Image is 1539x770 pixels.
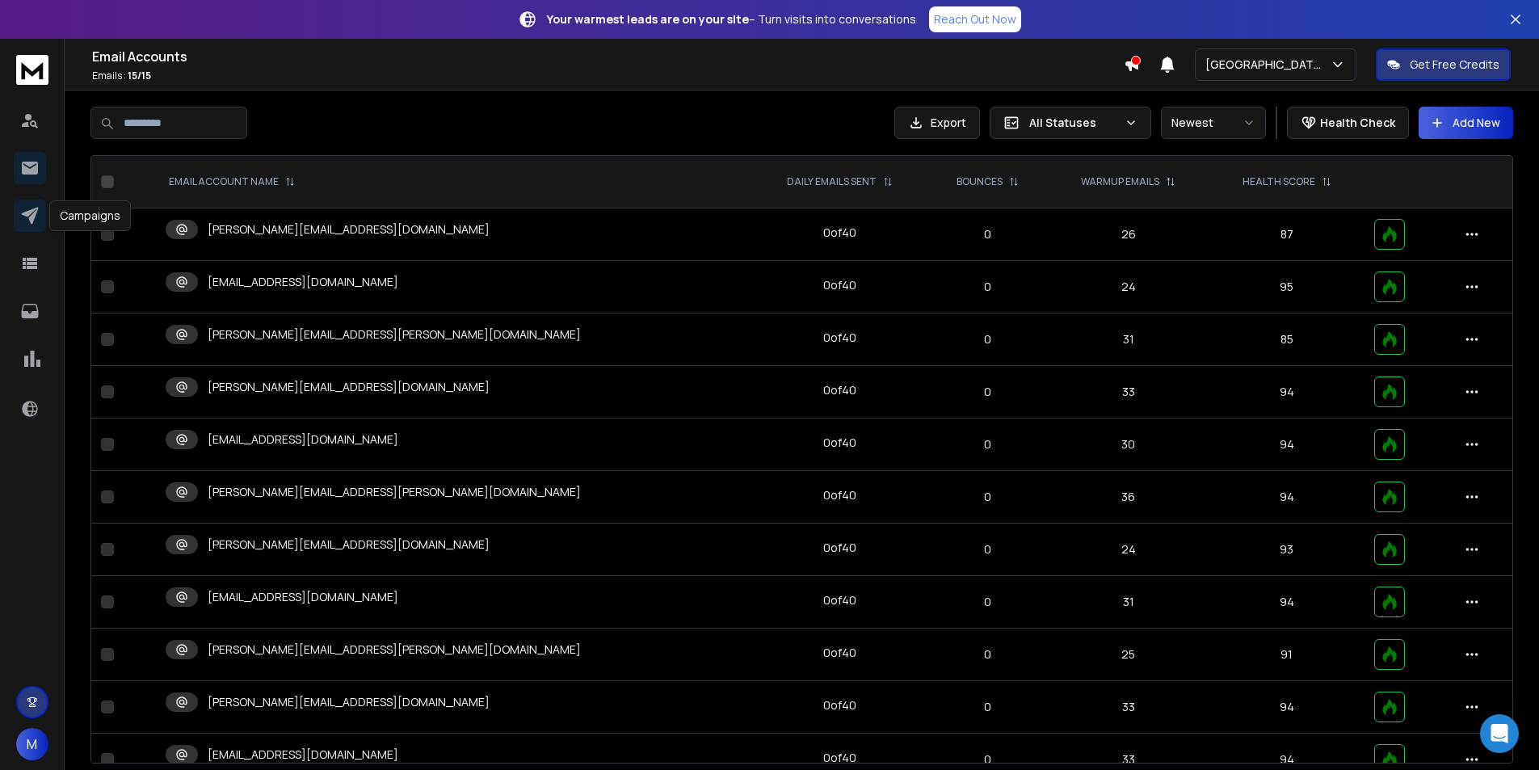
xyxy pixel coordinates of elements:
p: [GEOGRAPHIC_DATA] [1205,57,1330,73]
td: 24 [1047,261,1209,313]
div: Campaigns [49,200,131,231]
h1: Email Accounts [92,47,1124,66]
div: EMAIL ACCOUNT NAME [169,175,295,188]
p: HEALTH SCORE [1243,175,1315,188]
td: 94 [1209,576,1364,629]
button: M [16,728,48,760]
td: 94 [1209,681,1364,734]
td: 26 [1047,208,1209,261]
p: – Turn visits into conversations [547,11,916,27]
p: Health Check [1320,115,1395,131]
td: 91 [1209,629,1364,681]
p: [EMAIL_ADDRESS][DOMAIN_NAME] [208,274,398,290]
div: 0 of 40 [823,435,856,451]
td: 33 [1047,366,1209,419]
p: 0 [938,384,1037,400]
p: [EMAIL_ADDRESS][DOMAIN_NAME] [208,747,398,763]
td: 36 [1047,471,1209,524]
p: [PERSON_NAME][EMAIL_ADDRESS][PERSON_NAME][DOMAIN_NAME] [208,484,581,500]
div: 0 of 40 [823,540,856,556]
td: 95 [1209,261,1364,313]
td: 31 [1047,576,1209,629]
p: 0 [938,751,1037,768]
p: 0 [938,331,1037,347]
p: All Statuses [1029,115,1118,131]
p: [PERSON_NAME][EMAIL_ADDRESS][PERSON_NAME][DOMAIN_NAME] [208,642,581,658]
button: Export [894,107,980,139]
td: 87 [1209,208,1364,261]
td: 31 [1047,313,1209,366]
div: 0 of 40 [823,645,856,661]
div: 0 of 40 [823,225,856,241]
p: [EMAIL_ADDRESS][DOMAIN_NAME] [208,589,398,605]
p: 0 [938,646,1037,663]
td: 94 [1209,419,1364,471]
span: 15 / 15 [128,69,151,82]
td: 94 [1209,471,1364,524]
p: Reach Out Now [934,11,1016,27]
td: 94 [1209,366,1364,419]
p: Emails : [92,69,1124,82]
td: 30 [1047,419,1209,471]
a: Reach Out Now [929,6,1021,32]
p: [PERSON_NAME][EMAIL_ADDRESS][PERSON_NAME][DOMAIN_NAME] [208,326,581,343]
p: [PERSON_NAME][EMAIL_ADDRESS][DOMAIN_NAME] [208,221,490,238]
img: logo [16,55,48,85]
div: 0 of 40 [823,592,856,608]
button: Health Check [1287,107,1409,139]
p: 0 [938,436,1037,452]
button: Newest [1161,107,1266,139]
div: 0 of 40 [823,330,856,346]
strong: Your warmest leads are on your site [547,11,749,27]
p: [PERSON_NAME][EMAIL_ADDRESS][DOMAIN_NAME] [208,379,490,395]
p: DAILY EMAILS SENT [787,175,877,188]
p: 0 [938,279,1037,295]
td: 93 [1209,524,1364,576]
p: BOUNCES [957,175,1003,188]
p: 0 [938,699,1037,715]
p: 0 [938,226,1037,242]
p: [PERSON_NAME][EMAIL_ADDRESS][DOMAIN_NAME] [208,694,490,710]
div: 0 of 40 [823,750,856,766]
p: 0 [938,594,1037,610]
p: [PERSON_NAME][EMAIL_ADDRESS][DOMAIN_NAME] [208,536,490,553]
button: Get Free Credits [1376,48,1511,81]
td: 85 [1209,313,1364,366]
p: WARMUP EMAILS [1081,175,1159,188]
p: 0 [938,489,1037,505]
div: 0 of 40 [823,697,856,713]
div: 0 of 40 [823,382,856,398]
p: 0 [938,541,1037,558]
div: 0 of 40 [823,487,856,503]
div: 0 of 40 [823,277,856,293]
div: Open Intercom Messenger [1480,714,1519,753]
td: 24 [1047,524,1209,576]
td: 33 [1047,681,1209,734]
p: [EMAIL_ADDRESS][DOMAIN_NAME] [208,431,398,448]
button: Add New [1419,107,1513,139]
p: Get Free Credits [1410,57,1499,73]
td: 25 [1047,629,1209,681]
